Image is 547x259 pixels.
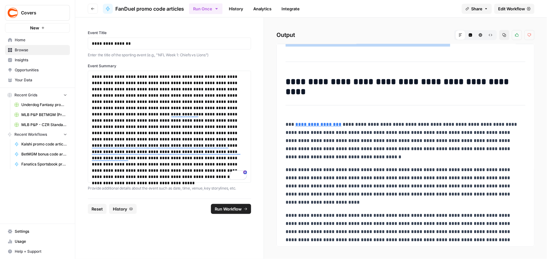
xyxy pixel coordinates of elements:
button: Run Workflow [211,204,251,214]
a: Underdog Fantasy promo code articles Grid [12,100,70,110]
span: BetMGM bonus code articles [21,151,67,157]
span: Opportunities [15,67,67,73]
img: Covers Logo [7,7,18,18]
a: FanDuel promo code articles [103,4,184,14]
span: Underdog Fantasy promo code articles Grid [21,102,67,108]
a: Your Data [5,75,70,85]
p: Provide additional details about the event such as date, time, venue, key storylines, etc. [88,185,251,191]
a: BetMGM bonus code articles [12,149,70,159]
span: MLB P&P BETMGM (Production) Grid (1) [21,112,67,118]
span: Fanatics Sportsbook promo articles [21,161,67,167]
button: Help + Support [5,246,70,256]
div: To enrich screen reader interactions, please activate Accessibility in Grammarly extension settings [92,74,247,180]
p: Enter the title of the sporting event (e.g., "NFL Week 1: Chiefs vs Lions") [88,52,251,58]
span: Share [471,6,482,12]
button: New [5,23,70,33]
a: Home [5,35,70,45]
a: Settings [5,226,70,236]
a: MLB P&P - CZR Standard (Production) Grid [12,120,70,130]
a: Usage [5,236,70,246]
span: Kalshi promo code articles [21,141,67,147]
h2: Output [276,30,534,40]
span: Run Workflow [215,206,242,212]
span: Recent Workflows [14,132,47,137]
span: Your Data [15,77,67,83]
a: Analytics [250,4,275,14]
span: Help + Support [15,249,67,254]
a: MLB P&P BETMGM (Production) Grid (1) [12,110,70,120]
button: Reset [88,204,107,214]
a: Browse [5,45,70,55]
span: Recent Grids [14,92,37,98]
span: Usage [15,239,67,244]
button: Workspace: Covers [5,5,70,21]
span: Browse [15,47,67,53]
button: Run Once [189,3,223,14]
a: Opportunities [5,65,70,75]
label: Event Summary [88,63,251,69]
a: Kalshi promo code articles [12,139,70,149]
label: Event Title [88,30,251,36]
button: History [109,204,137,214]
span: Home [15,37,67,43]
span: New [30,25,39,31]
span: Reset [92,206,103,212]
a: Edit Workflow [494,4,534,14]
span: MLB P&P - CZR Standard (Production) Grid [21,122,67,128]
button: Recent Grids [5,90,70,100]
span: FanDuel promo code articles [115,5,184,13]
button: Recent Workflows [5,130,70,139]
button: Share [462,4,492,14]
a: Fanatics Sportsbook promo articles [12,159,70,169]
a: History [225,4,247,14]
a: Integrate [278,4,303,14]
span: Covers [21,10,59,16]
span: Settings [15,229,67,234]
span: History [113,206,127,212]
span: Insights [15,57,67,63]
a: Insights [5,55,70,65]
span: Edit Workflow [498,6,525,12]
